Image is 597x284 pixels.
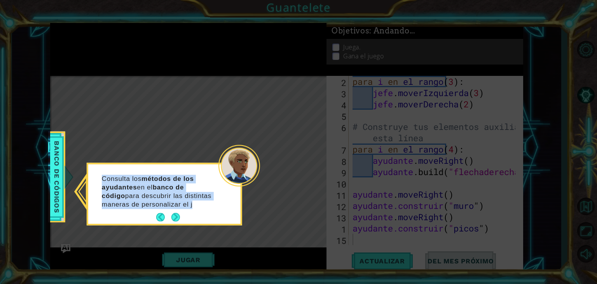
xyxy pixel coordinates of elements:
p: para descubrir las distintas maneras de personalizar el j [102,175,218,209]
font: métodos de los ayudantes [102,175,194,191]
font: Banco de códigos [53,141,61,213]
strong: banco de código [102,184,184,200]
button: Próximo [171,213,180,222]
font: Consulta los [102,175,141,182]
font: en el [137,184,152,191]
button: Atrás [156,213,171,222]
